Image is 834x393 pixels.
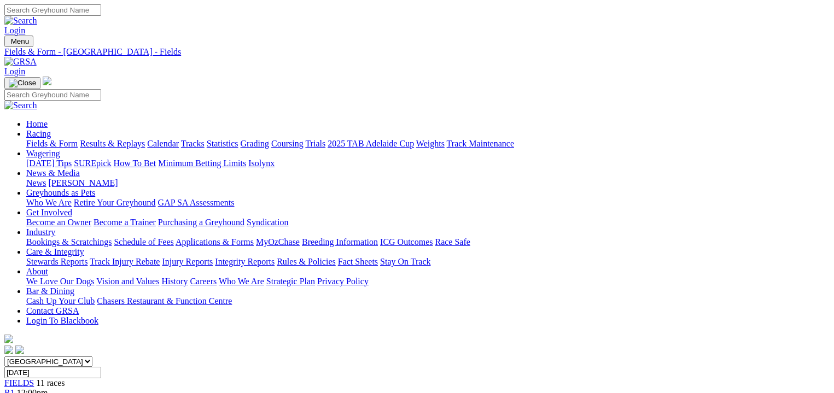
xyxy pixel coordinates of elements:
[338,257,378,266] a: Fact Sheets
[26,296,830,306] div: Bar & Dining
[26,227,55,237] a: Industry
[15,345,24,354] img: twitter.svg
[74,159,111,168] a: SUREpick
[43,77,51,85] img: logo-grsa-white.png
[380,257,430,266] a: Stay On Track
[114,237,173,247] a: Schedule of Fees
[147,139,179,148] a: Calendar
[26,159,72,168] a: [DATE] Tips
[26,159,830,168] div: Wagering
[241,139,269,148] a: Grading
[248,159,275,168] a: Isolynx
[435,237,470,247] a: Race Safe
[158,198,235,207] a: GAP SA Assessments
[26,178,830,188] div: News & Media
[90,257,160,266] a: Track Injury Rebate
[328,139,414,148] a: 2025 TAB Adelaide Cup
[215,257,275,266] a: Integrity Reports
[4,89,101,101] input: Search
[26,247,84,256] a: Care & Integrity
[161,277,188,286] a: History
[26,198,830,208] div: Greyhounds as Pets
[11,37,29,45] span: Menu
[26,286,74,296] a: Bar & Dining
[26,267,48,276] a: About
[26,129,51,138] a: Racing
[26,119,48,128] a: Home
[26,188,95,197] a: Greyhounds as Pets
[26,296,95,306] a: Cash Up Your Club
[80,139,145,148] a: Results & Replays
[26,277,830,286] div: About
[4,345,13,354] img: facebook.svg
[48,178,118,187] a: [PERSON_NAME]
[219,277,264,286] a: Who We Are
[114,159,156,168] a: How To Bet
[26,218,91,227] a: Become an Owner
[207,139,238,148] a: Statistics
[158,218,244,227] a: Purchasing a Greyhound
[416,139,445,148] a: Weights
[271,139,304,148] a: Coursing
[26,316,98,325] a: Login To Blackbook
[26,208,72,217] a: Get Involved
[447,139,514,148] a: Track Maintenance
[4,101,37,110] img: Search
[256,237,300,247] a: MyOzChase
[36,378,65,388] span: 11 races
[26,198,72,207] a: Who We Are
[74,198,156,207] a: Retire Your Greyhound
[190,277,217,286] a: Careers
[96,277,159,286] a: Vision and Values
[277,257,336,266] a: Rules & Policies
[4,47,830,57] a: Fields & Form - [GEOGRAPHIC_DATA] - Fields
[4,36,33,47] button: Toggle navigation
[181,139,205,148] a: Tracks
[26,139,78,148] a: Fields & Form
[94,218,156,227] a: Become a Trainer
[26,257,88,266] a: Stewards Reports
[4,26,25,35] a: Login
[26,178,46,187] a: News
[26,306,79,315] a: Contact GRSA
[4,367,101,378] input: Select date
[305,139,325,148] a: Trials
[380,237,433,247] a: ICG Outcomes
[247,218,288,227] a: Syndication
[26,168,80,178] a: News & Media
[4,335,13,343] img: logo-grsa-white.png
[26,277,94,286] a: We Love Our Dogs
[4,77,40,89] button: Toggle navigation
[4,4,101,16] input: Search
[4,378,34,388] a: FIELDS
[162,257,213,266] a: Injury Reports
[26,237,112,247] a: Bookings & Scratchings
[9,79,36,87] img: Close
[97,296,232,306] a: Chasers Restaurant & Function Centre
[26,139,830,149] div: Racing
[317,277,369,286] a: Privacy Policy
[4,57,37,67] img: GRSA
[26,237,830,247] div: Industry
[302,237,378,247] a: Breeding Information
[26,257,830,267] div: Care & Integrity
[266,277,315,286] a: Strategic Plan
[4,16,37,26] img: Search
[158,159,246,168] a: Minimum Betting Limits
[26,218,830,227] div: Get Involved
[26,149,60,158] a: Wagering
[4,67,25,76] a: Login
[176,237,254,247] a: Applications & Forms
